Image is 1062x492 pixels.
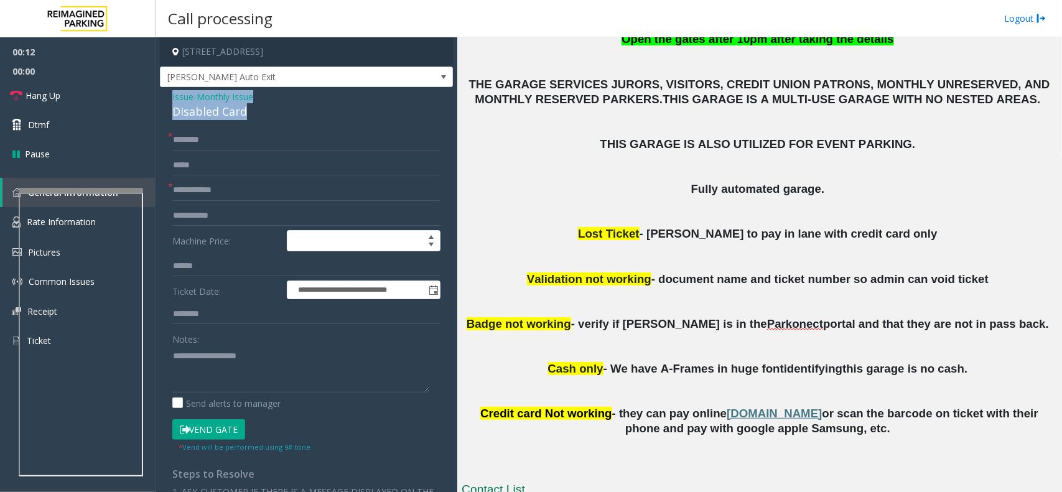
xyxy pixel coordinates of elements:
[28,187,118,198] span: General Information
[527,272,651,285] span: Validation not working
[727,409,822,419] a: [DOMAIN_NAME]
[548,362,603,375] span: Cash only
[600,137,916,151] span: THIS GARAGE IS ALSO UTILIZED FOR EVENT PARKING.
[197,90,253,103] span: Monthly Issue
[12,188,22,197] img: 'icon'
[12,335,21,346] img: 'icon'
[422,241,440,251] span: Decrease value
[467,317,571,330] span: Badge not working
[161,67,394,87] span: [PERSON_NAME] Auto Exit
[1036,12,1046,25] img: logout
[172,468,440,480] h4: Steps to Resolve
[625,407,1041,435] span: or scan the barcode on ticket with their phone and pay with google apple Samsung, etc.
[12,277,22,287] img: 'icon'
[767,317,823,331] span: Parkonect
[842,362,967,375] span: this garage is no cash.
[1004,12,1046,25] a: Logout
[12,248,22,256] img: 'icon'
[480,407,612,420] span: Credit card Not working
[160,37,453,67] h4: [STREET_ADDRESS]
[823,317,1049,330] span: portal and that they are not in pass back.
[571,317,767,330] span: - verify if [PERSON_NAME] is in the
[172,103,440,120] div: Disabled Card
[26,89,60,102] span: Hang Up
[422,231,440,241] span: Increase value
[651,272,989,285] span: - document name and ticket number so admin can void ticket
[172,328,199,346] label: Notes:
[426,281,440,299] span: Toggle popup
[28,118,49,131] span: Dtmf
[179,442,310,452] small: Vend will be performed using 9# tone
[622,32,894,45] span: Open the gates after 10pm after taking the details
[12,216,21,228] img: 'icon'
[612,407,727,420] span: - they can pay online
[169,281,284,299] label: Ticket Date:
[193,91,253,103] span: -
[691,182,825,195] span: Fully automated garage.
[169,230,284,251] label: Machine Price:
[162,3,279,34] h3: Call processing
[603,362,784,375] span: - We have A-Frames in huge font
[172,397,281,410] label: Send alerts to manager
[640,227,938,240] span: - [PERSON_NAME] to pay in lane with credit card only
[663,93,1040,106] span: THIS GARAGE IS A MULTI-USE GARAGE WITH NO NESTED AREAS.
[2,178,156,207] a: General Information
[172,90,193,103] span: Issue
[172,419,245,440] button: Vend Gate
[25,147,50,160] span: Pause
[12,307,21,315] img: 'icon'
[727,407,822,420] span: [DOMAIN_NAME]
[784,362,842,375] span: identifying
[578,227,639,240] span: Lost Ticket
[469,78,1053,106] span: THE GARAGE SERVICES JURORS, VISITORS, CREDIT UNION PATRONS, MONTHLY UNRESERVED, AND MONTHLY RESER...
